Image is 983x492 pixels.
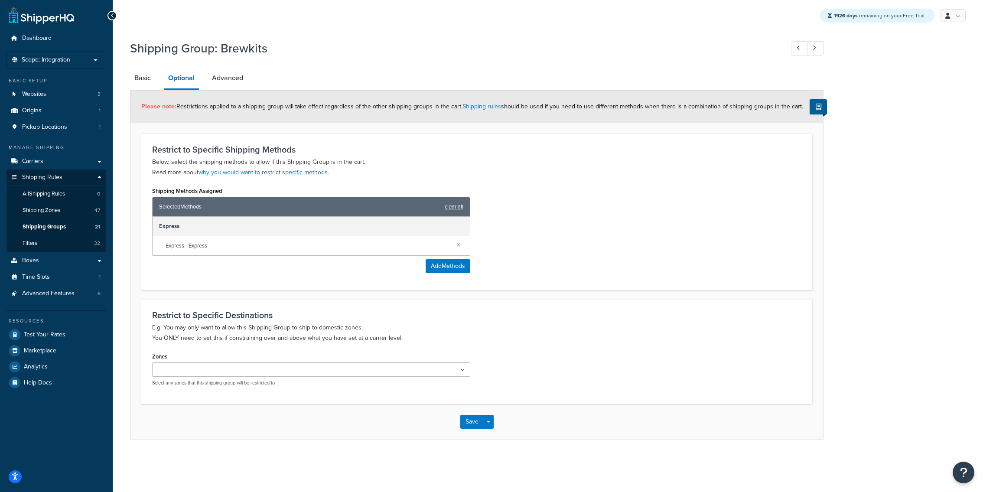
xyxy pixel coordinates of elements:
span: 6 [98,290,101,297]
span: Origins [22,107,42,114]
a: Websites3 [7,86,106,102]
span: Test Your Rates [24,331,65,339]
li: Shipping Zones [7,202,106,218]
div: Manage Shipping [7,144,106,151]
span: 32 [94,240,100,247]
a: clear all [445,201,463,213]
span: Websites [22,91,46,98]
li: Shipping Groups [7,219,106,235]
span: Selected Methods [159,201,440,213]
span: Boxes [22,257,39,264]
strong: 1926 days [834,12,858,20]
a: Dashboard [7,30,106,46]
span: Advanced Features [22,290,75,297]
a: Shipping Zones47 [7,202,106,218]
p: Below, select the shipping methods to allow if this Shipping Group is in the cart. Read more about . [152,157,801,178]
span: All Shipping Rules [23,190,65,198]
h3: Restrict to Specific Shipping Methods [152,145,801,154]
span: 1 [99,274,101,281]
span: Shipping Rules [22,174,62,181]
label: Zones [152,353,167,360]
a: Advanced Features6 [7,286,106,302]
a: Pickup Locations1 [7,119,106,135]
a: Shipping Groups21 [7,219,106,235]
span: Help Docs [24,379,52,387]
a: Advanced [208,68,247,88]
a: Time Slots1 [7,269,106,285]
a: Test Your Rates [7,327,106,342]
a: Help Docs [7,375,106,391]
span: Filters [23,240,37,247]
span: Marketplace [24,347,56,355]
a: why you would want to restrict specific methods [199,168,328,177]
li: Pickup Locations [7,119,106,135]
a: Optional [164,68,199,90]
span: Time Slots [22,274,50,281]
a: Analytics [7,359,106,375]
strong: Please note: [141,102,176,111]
button: Save [460,415,484,429]
span: remaining on your Free Trial [834,12,924,20]
div: Resources [7,317,106,325]
li: Websites [7,86,106,102]
label: Shipping Methods Assigned [152,188,222,194]
span: Express - Express [166,240,449,252]
span: Pickup Locations [22,124,67,131]
a: Shipping Rules [7,169,106,186]
li: Advanced Features [7,286,106,302]
div: Basic Setup [7,77,106,85]
h3: Restrict to Specific Destinations [152,310,801,320]
div: Express [153,217,470,236]
h1: Shipping Group: Brewkits [130,40,775,57]
span: Carriers [22,158,43,165]
li: Origins [7,103,106,119]
a: AllShipping Rules0 [7,186,106,202]
span: 3 [98,91,101,98]
button: Show Help Docs [810,99,827,114]
a: Filters32 [7,235,106,251]
p: E.g. You may only want to allow this Shipping Group to ship to domestic zones. You ONLY need to s... [152,323,801,343]
li: Shipping Rules [7,169,106,252]
a: Carriers [7,153,106,169]
span: Analytics [24,363,48,371]
span: 1 [99,107,101,114]
a: Boxes [7,253,106,269]
span: Shipping Zones [23,207,60,214]
span: Dashboard [22,35,52,42]
span: Restrictions applied to a shipping group will take effect regardless of the other shipping groups... [141,102,803,111]
span: Shipping Groups [23,223,66,231]
a: Shipping rules [462,102,501,111]
li: Time Slots [7,269,106,285]
p: Select any zones that this shipping group will be restricted to [152,380,470,386]
span: 47 [94,207,100,214]
button: Open Resource Center [953,462,974,483]
a: Basic [130,68,155,88]
a: Origins1 [7,103,106,119]
span: 0 [97,190,100,198]
a: Previous Record [791,41,808,55]
button: AddMethods [426,259,470,273]
a: Marketplace [7,343,106,358]
a: Next Record [807,41,824,55]
span: Scope: Integration [22,56,70,64]
span: 1 [99,124,101,131]
li: Filters [7,235,106,251]
span: 21 [95,223,100,231]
